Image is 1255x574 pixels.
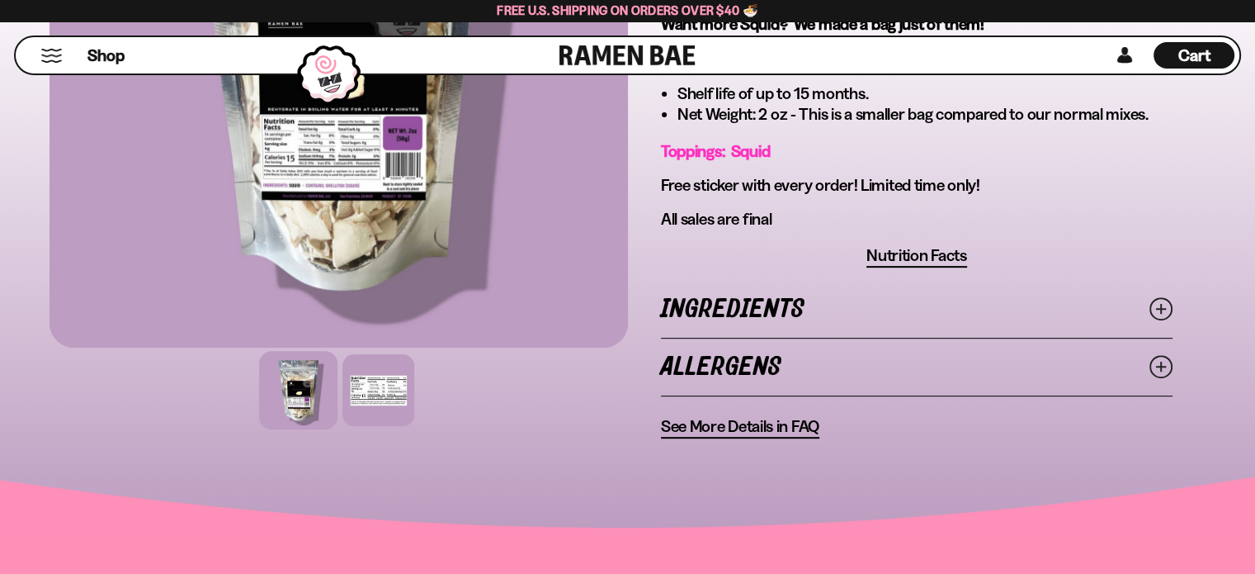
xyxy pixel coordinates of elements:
[661,281,1172,338] a: Ingredients
[661,416,819,437] span: See More Details in FAQ
[661,416,819,439] a: See More Details in FAQ
[661,209,1172,230] p: All sales are final
[866,245,967,268] button: Nutrition Facts
[1178,45,1210,65] span: Cart
[661,339,1172,396] a: Allergens
[40,49,63,63] button: Mobile Menu Trigger
[866,245,967,266] span: Nutrition Facts
[677,104,1172,125] li: Net Weight: 2 oz - This is a smaller bag compared to our normal mixes.
[661,141,770,161] span: Toppings: Squid
[661,175,980,195] span: Free sticker with every order! Limited time only!
[87,42,125,69] a: Shop
[497,2,758,18] span: Free U.S. Shipping on Orders over $40 🍜
[87,45,125,67] span: Shop
[677,83,1172,104] li: Shelf life of up to 15 months.
[1154,37,1234,74] div: Cart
